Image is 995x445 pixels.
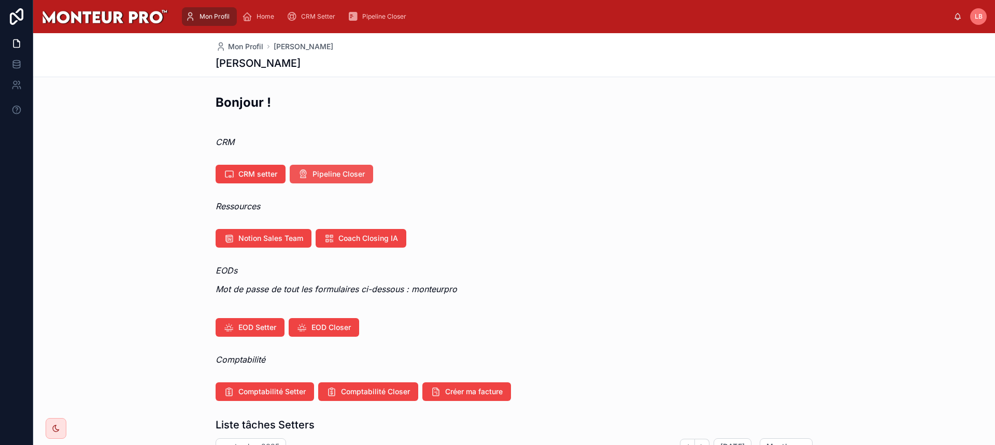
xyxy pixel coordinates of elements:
[216,418,315,432] h1: Liste tâches Setters
[216,229,311,248] button: Notion Sales Team
[422,382,511,401] button: Créer ma facture
[216,56,301,70] h1: [PERSON_NAME]
[975,12,983,21] span: LB
[316,229,406,248] button: Coach Closing IA
[257,12,274,21] span: Home
[345,7,414,26] a: Pipeline Closer
[182,7,237,26] a: Mon Profil
[445,386,503,397] span: Créer ma facture
[238,233,303,243] span: Notion Sales Team
[311,322,351,333] span: EOD Closer
[216,94,271,111] h2: Bonjour !
[338,233,398,243] span: Coach Closing IA
[216,318,285,337] button: EOD Setter
[200,12,230,21] span: Mon Profil
[228,41,263,52] span: Mon Profil
[301,12,335,21] span: CRM Setter
[216,382,314,401] button: Comptabilité Setter
[289,318,359,337] button: EOD Closer
[216,284,457,294] em: Mot de passe de tout les formulaires ci-dessous : monteurpro
[238,386,306,397] span: Comptabilité Setter
[283,7,343,26] a: CRM Setter
[238,169,277,179] span: CRM setter
[216,201,260,211] em: Ressources
[318,382,418,401] button: Comptabilité Closer
[216,165,286,183] button: CRM setter
[177,5,954,28] div: scrollable content
[312,169,365,179] span: Pipeline Closer
[216,354,265,365] em: Comptabilité
[341,386,410,397] span: Comptabilité Closer
[216,137,234,147] em: CRM
[362,12,406,21] span: Pipeline Closer
[216,265,237,276] em: EODs
[238,322,276,333] span: EOD Setter
[41,8,168,25] img: App logo
[290,165,373,183] button: Pipeline Closer
[216,41,263,52] a: Mon Profil
[239,7,281,26] a: Home
[274,41,333,52] a: [PERSON_NAME]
